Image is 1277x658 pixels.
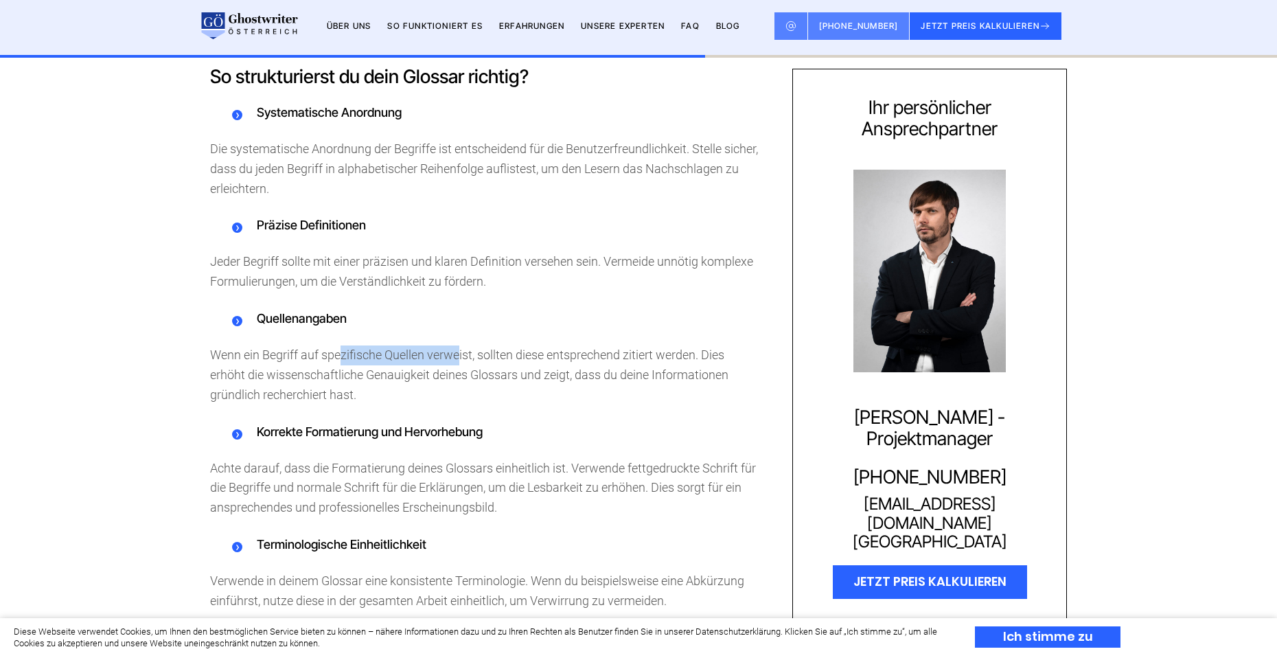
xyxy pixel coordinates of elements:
[819,21,899,31] span: [PHONE_NUMBER]
[257,313,755,325] h5: Quellenangaben
[210,67,759,86] h2: So strukturierst du dein Glossar richtig?
[853,170,1006,372] img: Konstantin Steimle
[823,495,1036,552] a: [EMAIL_ADDRESS][DOMAIN_NAME][GEOGRAPHIC_DATA]
[910,12,1061,40] button: JETZT PREIS KALKULIEREN
[210,252,759,292] p: Jeder Begriff sollte mit einer präzisen und klaren Definition versehen sein. Vermeide unnötig kom...
[823,466,1036,488] a: [PHONE_NUMBER]
[716,21,740,31] a: BLOG
[499,21,564,31] a: Erfahrungen
[808,12,910,40] a: [PHONE_NUMBER]
[257,538,755,551] h5: Terminologische Einheitlichkeit
[210,345,759,405] p: Wenn ein Begriff auf spezifische Quellen verweist, sollten diese entsprechend zitiert werden. Die...
[257,426,755,438] h5: Korrekte Formatierung und Hervorhebung
[327,21,371,31] a: Über uns
[257,106,755,119] h5: Systematische Anordnung
[823,407,1036,449] div: [PERSON_NAME] - Projektmanager
[975,626,1120,648] div: Ich stimme zu
[681,21,700,31] a: FAQ
[785,21,796,32] img: Email
[581,21,665,31] a: Unsere Experten
[257,219,755,231] h5: Präzise Definitionen
[823,97,1036,139] div: Ihr persönlicher Ansprechpartner
[210,139,759,198] p: Die systematische Anordnung der Begriffe ist entscheidend für die Benutzerfreundlichkeit. Stelle ...
[199,12,298,40] img: logo wirschreiben
[210,571,759,611] p: Verwende in deinem Glossar eine konsistente Terminologie. Wenn du beispielsweise eine Abkürzung e...
[210,459,759,518] p: Achte darauf, dass die Formatierung deines Glossars einheitlich ist. Verwende fettgedruckte Schri...
[387,21,483,31] a: So funktioniert es
[14,626,951,650] div: Diese Webseite verwendet Cookies, um Ihnen den bestmöglichen Service bieten zu können – nähere In...
[833,565,1027,599] div: JETZT PREIS KALKULIEREN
